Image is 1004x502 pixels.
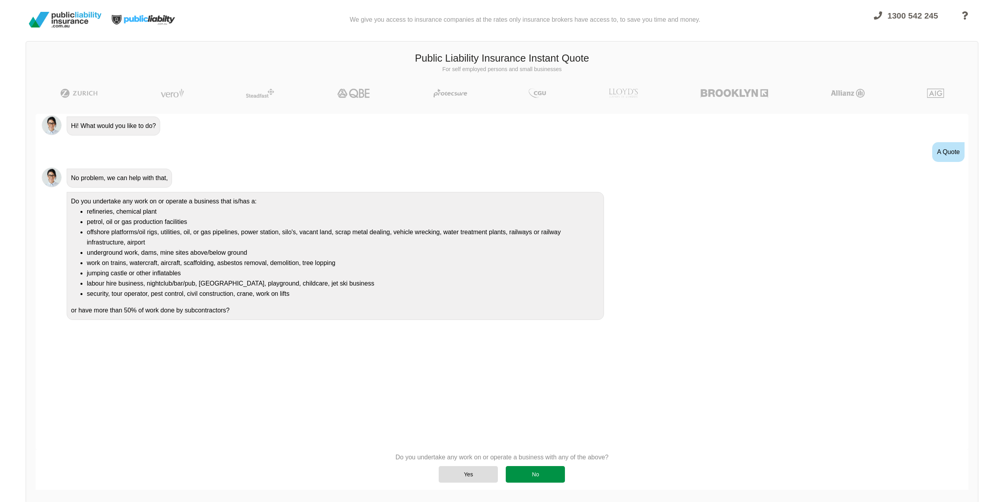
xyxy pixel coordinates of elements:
[827,88,869,98] img: Allianz | Public Liability Insurance
[67,169,172,188] div: No problem, we can help with that,
[439,466,498,483] div: Yes
[32,51,972,66] h3: Public Liability Insurance Instant Quote
[430,88,470,98] img: Protecsure | Public Liability Insurance
[32,66,972,73] p: For self employed persons and small businesses
[932,142,965,162] div: A Quote
[243,88,277,98] img: Steadfast | Public Liability Insurance
[57,88,101,98] img: Zurich | Public Liability Insurance
[350,3,700,36] div: We give you access to insurance companies at the rates only insurance brokers have access to, to ...
[87,278,600,289] li: labour hire business, nightclub/bar/pub, [GEOGRAPHIC_DATA], playground, childcare, jet ski business
[105,3,183,36] img: Public Liability Insurance Light
[67,192,604,320] div: Do you undertake any work on or operate a business that is/has a: or have more than 50% of work d...
[87,268,600,278] li: jumping castle or other inflatables
[42,115,62,135] img: Chatbot | PLI
[333,88,375,98] img: QBE | Public Liability Insurance
[87,289,600,299] li: security, tour operator, pest control, civil construction, crane, work on lifts
[87,258,600,268] li: work on trains, watercraft, aircraft, scaffolding, asbestos removal, demolition, tree lopping
[604,88,642,98] img: LLOYD's | Public Liability Insurance
[506,466,565,483] div: No
[67,117,160,135] div: Hi! What would you like to do?
[87,207,600,217] li: refineries, chemical plant
[87,217,600,227] li: petrol, oil or gas production facilities
[87,227,600,248] li: offshore platforms/oil rigs, utilities, oil, or gas pipelines, power station, silo's, vacant land...
[157,88,187,98] img: Vero | Public Liability Insurance
[697,88,771,98] img: Brooklyn | Public Liability Insurance
[867,6,945,36] a: 1300 542 245
[924,88,947,98] img: AIG | Public Liability Insurance
[888,11,938,20] span: 1300 542 245
[26,9,105,31] img: Public Liability Insurance
[396,453,609,462] p: Do you undertake any work on or operate a business with any of the above?
[87,248,600,258] li: underground work, dams, mine sites above/below ground
[525,88,549,98] img: CGU | Public Liability Insurance
[42,167,62,187] img: Chatbot | PLI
